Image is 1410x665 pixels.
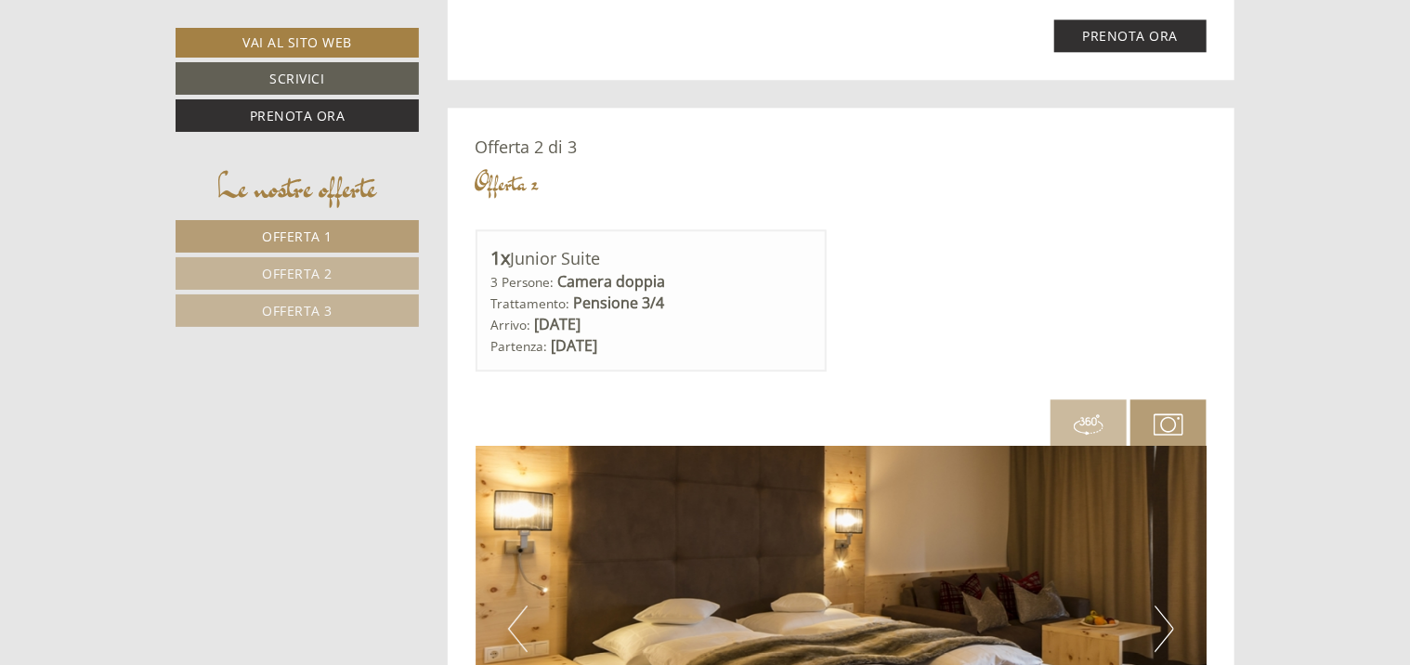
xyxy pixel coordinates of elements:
img: 360-grad.svg [1074,410,1103,439]
span: Offerta 2 [262,265,333,282]
small: Partenza: [491,337,548,355]
b: 1x [491,245,511,270]
b: [DATE] [535,314,581,334]
b: [DATE] [552,335,598,356]
a: Prenota ora [176,99,419,132]
a: Scrivici [176,62,419,95]
button: Invia [639,489,733,522]
div: Junior Suite [491,245,812,272]
span: Offerta 1 [262,228,333,245]
small: 3 Persone: [491,273,555,291]
div: Le nostre offerte [176,164,419,211]
b: Camera doppia [558,271,666,292]
span: Offerta 2 di 3 [476,136,578,158]
b: Pensione 3/4 [574,293,665,313]
div: Buon giorno, come possiamo aiutarla? [14,50,307,107]
div: mercoledì [314,14,418,46]
button: Previous [508,606,528,652]
button: Next [1155,606,1174,652]
a: Vai al sito web [176,28,419,58]
small: Arrivo: [491,316,531,333]
span: Offerta 3 [262,302,333,319]
img: camera.svg [1154,410,1183,439]
small: Trattamento: [491,294,570,312]
small: 11:19 [28,90,298,103]
div: Offerta 2 [476,166,539,201]
div: [GEOGRAPHIC_DATA] [28,54,298,69]
a: Prenota ora [1054,20,1208,52]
